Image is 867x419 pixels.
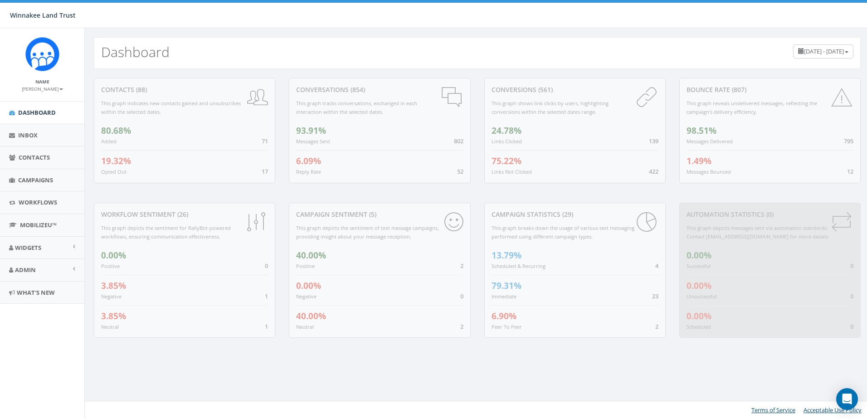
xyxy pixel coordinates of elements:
[655,262,658,270] span: 4
[296,323,314,330] small: Neutral
[349,85,365,94] span: (854)
[765,210,774,219] span: (0)
[18,176,53,184] span: Campaigns
[101,310,126,322] span: 3.85%
[687,249,711,261] span: 0.00%
[101,100,241,115] small: This graph indicates new contacts gained and unsubscribes within the selected dates.
[19,153,50,161] span: Contacts
[492,138,522,145] small: Links Clicked
[730,85,746,94] span: (807)
[262,137,268,145] span: 71
[15,244,41,252] span: Widgets
[18,131,38,139] span: Inbox
[492,125,521,136] span: 24.78%
[687,280,711,292] span: 0.00%
[296,125,326,136] span: 93.91%
[751,406,795,414] a: Terms of Service
[25,37,59,71] img: Rally_Corp_Icon.png
[850,262,853,270] span: 0
[687,210,853,219] div: Automation Statistics
[836,388,858,410] div: Open Intercom Messenger
[17,288,55,297] span: What's New
[20,221,57,229] span: MobilizeU™
[492,224,634,240] small: This graph breaks down the usage of various text messaging performed using different campaign types.
[687,323,711,330] small: Scheduled
[296,263,315,269] small: Positive
[296,310,326,322] span: 40.00%
[649,137,658,145] span: 139
[560,210,573,219] span: (29)
[101,155,131,167] span: 19.32%
[296,168,321,175] small: Reply Rate
[492,280,521,292] span: 79.31%
[804,47,844,55] span: [DATE] - [DATE]
[175,210,188,219] span: (26)
[492,263,546,269] small: Scheduled & Recurring
[492,323,522,330] small: Peer To Peer
[804,406,862,414] a: Acceptable Use Policy
[101,293,122,300] small: Negative
[296,210,463,219] div: Campaign Sentiment
[492,168,532,175] small: Links Not Clicked
[367,210,376,219] span: (5)
[687,310,711,322] span: 0.00%
[457,167,463,175] span: 52
[492,155,521,167] span: 75.22%
[492,293,516,300] small: Immediate
[22,86,63,92] small: [PERSON_NAME]
[687,85,853,94] div: Bounce Rate
[10,11,76,19] span: Winnakee Land Trust
[296,293,317,300] small: Negative
[134,85,147,94] span: (88)
[492,100,609,115] small: This graph shows link clicks by users, highlighting conversions within the selected dates range.
[101,210,268,219] div: Workflow Sentiment
[844,137,853,145] span: 795
[101,224,231,240] small: This graph depicts the sentiment for RallyBot-powered workflows, ensuring communication effective...
[850,292,853,300] span: 0
[19,198,57,206] span: Workflows
[296,249,326,261] span: 40.00%
[101,138,117,145] small: Added
[296,85,463,94] div: conversations
[265,262,268,270] span: 0
[101,263,120,269] small: Positive
[101,85,268,94] div: contacts
[687,263,711,269] small: Successful
[296,280,321,292] span: 0.00%
[687,138,733,145] small: Messages Delivered
[850,322,853,331] span: 0
[492,310,516,322] span: 6.90%
[687,125,716,136] span: 98.51%
[492,249,521,261] span: 13.79%
[492,210,658,219] div: Campaign Statistics
[262,167,268,175] span: 17
[101,249,126,261] span: 0.00%
[18,108,56,117] span: Dashboard
[687,100,817,115] small: This graph reveals undelivered messages, reflecting the campaign's delivery efficiency.
[101,125,131,136] span: 80.68%
[687,293,717,300] small: Unsuccessful
[652,292,658,300] span: 23
[296,100,417,115] small: This graph tracks conversations, exchanged in each interaction within the selected dates.
[655,322,658,331] span: 2
[687,224,829,240] small: This graph depicts messages sent via automation standards. Contact [EMAIL_ADDRESS][DOMAIN_NAME] f...
[101,323,119,330] small: Neutral
[265,292,268,300] span: 1
[35,78,49,85] small: Name
[296,224,439,240] small: This graph depicts the sentiment of text message campaigns, providing insight about your message ...
[687,168,731,175] small: Messages Bounced
[492,85,658,94] div: conversions
[101,168,127,175] small: Opted Out
[101,44,170,59] h2: Dashboard
[649,167,658,175] span: 422
[296,138,330,145] small: Messages Sent
[101,280,126,292] span: 3.85%
[536,85,553,94] span: (561)
[454,137,463,145] span: 802
[687,155,711,167] span: 1.49%
[265,322,268,331] span: 1
[460,292,463,300] span: 0
[847,167,853,175] span: 12
[460,262,463,270] span: 2
[296,155,321,167] span: 6.09%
